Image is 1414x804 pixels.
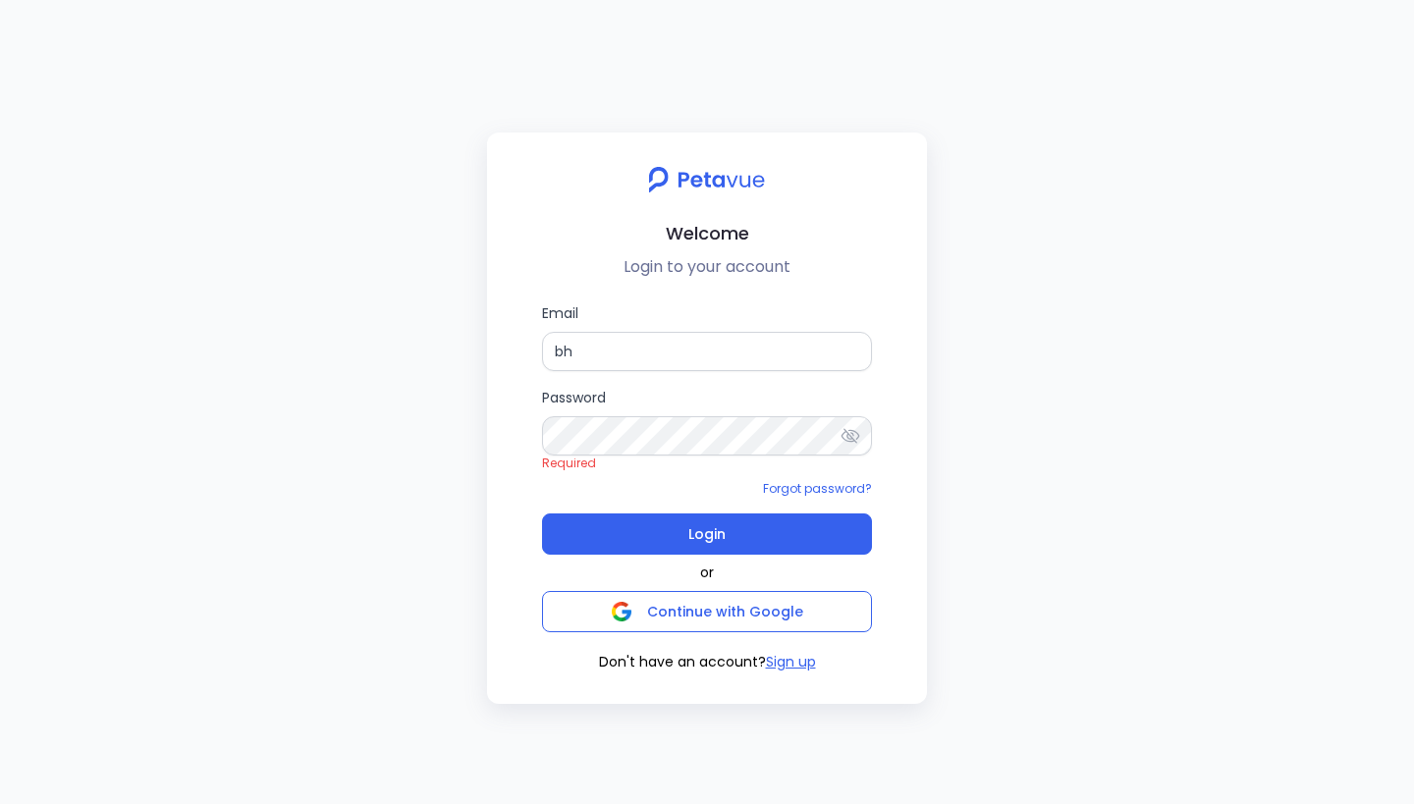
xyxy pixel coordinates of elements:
input: Email [542,332,872,371]
p: Login to your account [503,255,911,279]
button: Continue with Google [542,591,872,632]
img: petavue logo [635,156,778,203]
span: Don't have an account? [599,652,766,672]
span: or [700,563,714,583]
span: Login [688,520,726,548]
div: Required [542,456,872,471]
h2: Welcome [503,219,911,247]
button: Sign up [766,652,816,672]
label: Email [542,302,872,371]
button: Login [542,513,872,555]
input: Password [542,416,872,456]
span: Continue with Google [647,602,803,621]
label: Password [542,387,872,456]
a: Forgot password? [763,480,872,497]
